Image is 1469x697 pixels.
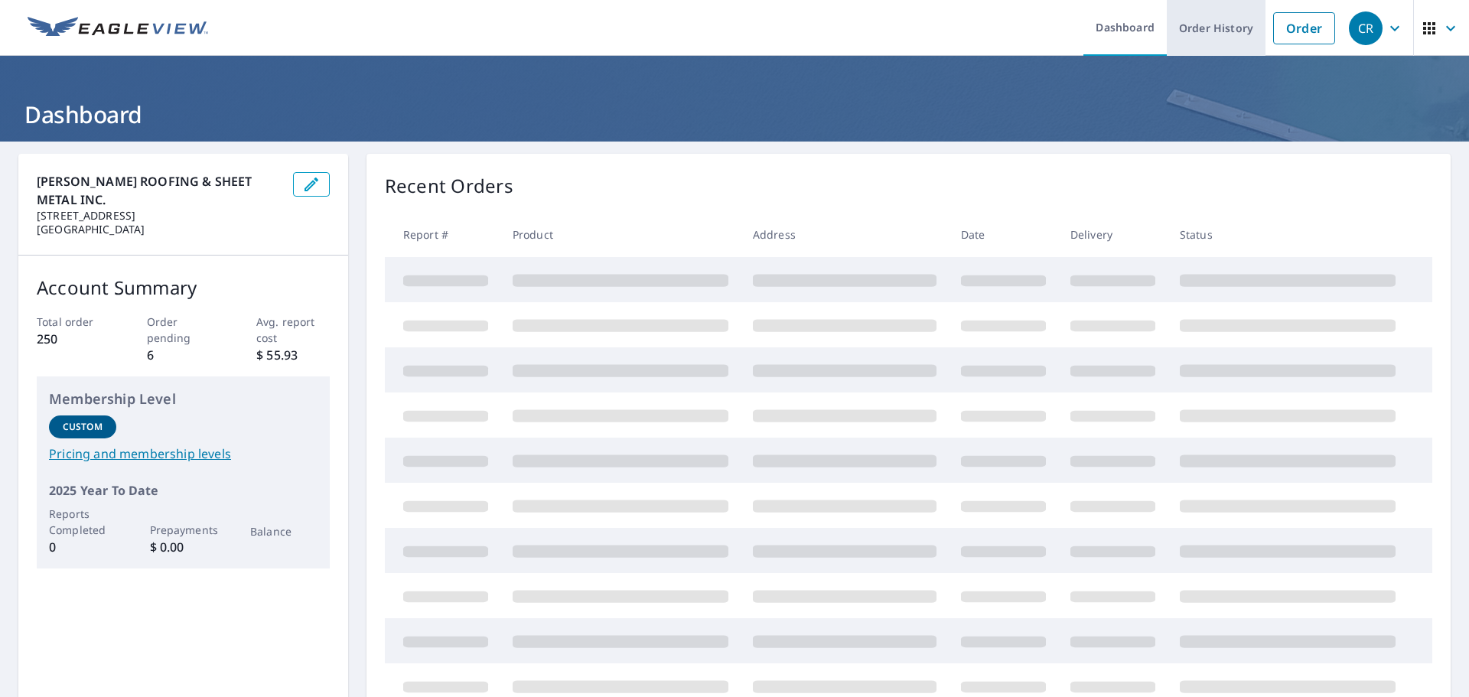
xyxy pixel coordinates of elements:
p: [STREET_ADDRESS] [37,209,281,223]
p: Custom [63,420,103,434]
p: 0 [49,538,116,556]
h1: Dashboard [18,99,1451,130]
a: Pricing and membership levels [49,445,318,463]
th: Status [1168,212,1408,257]
p: 250 [37,330,110,348]
p: Total order [37,314,110,330]
th: Address [741,212,949,257]
p: $ 55.93 [256,346,330,364]
th: Product [500,212,741,257]
p: 2025 Year To Date [49,481,318,500]
p: Account Summary [37,274,330,301]
p: 6 [147,346,220,364]
th: Delivery [1058,212,1168,257]
p: Order pending [147,314,220,346]
p: Balance [250,523,318,539]
p: [GEOGRAPHIC_DATA] [37,223,281,236]
th: Date [949,212,1058,257]
p: Avg. report cost [256,314,330,346]
a: Order [1273,12,1335,44]
p: Membership Level [49,389,318,409]
div: CR [1349,11,1383,45]
img: EV Logo [28,17,208,40]
p: [PERSON_NAME] ROOFING & SHEET METAL INC. [37,172,281,209]
p: Reports Completed [49,506,116,538]
p: $ 0.00 [150,538,217,556]
th: Report # [385,212,500,257]
p: Prepayments [150,522,217,538]
p: Recent Orders [385,172,513,200]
